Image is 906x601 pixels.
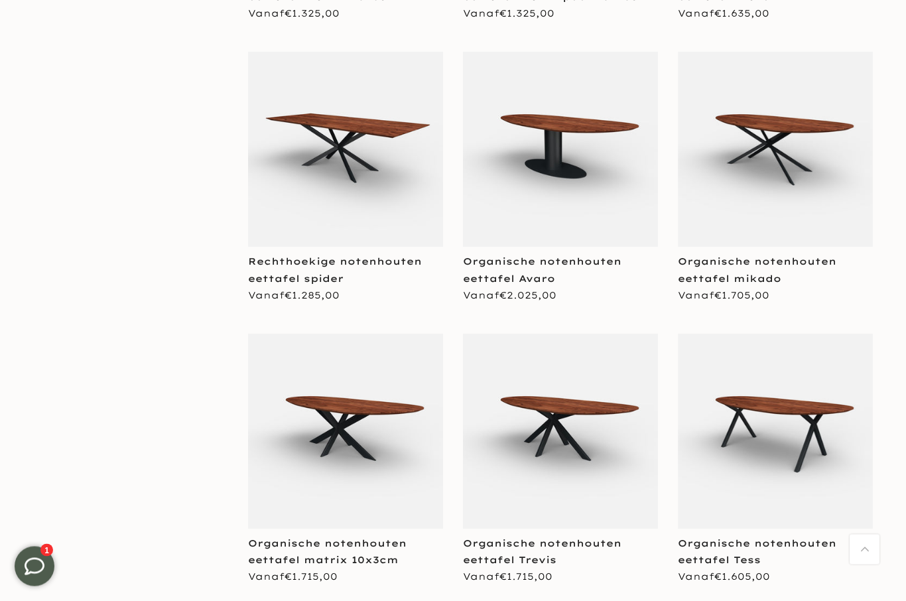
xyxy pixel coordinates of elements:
[248,538,407,567] a: Organische notenhouten eettafel matrix 10x3cm
[678,256,836,285] a: Organische notenhouten eettafel mikado
[463,256,621,285] a: Organische notenhouten eettafel Avaro
[678,571,770,583] span: Vanaf
[463,290,556,302] span: Vanaf
[285,290,340,302] span: €1.285,00
[499,8,554,20] span: €1.325,00
[463,571,552,583] span: Vanaf
[714,571,770,583] span: €1.605,00
[714,290,769,302] span: €1.705,00
[248,290,340,302] span: Vanaf
[678,538,836,567] a: Organische notenhouten eettafel Tess
[1,533,68,600] iframe: toggle-frame
[850,535,879,565] a: Terug naar boven
[248,256,422,285] a: Rechthoekige notenhouten eettafel spider
[499,571,552,583] span: €1.715,00
[248,8,340,20] span: Vanaf
[463,8,554,20] span: Vanaf
[248,571,338,583] span: Vanaf
[285,571,338,583] span: €1.715,00
[714,8,769,20] span: €1.635,00
[678,290,769,302] span: Vanaf
[499,290,556,302] span: €2.025,00
[285,8,340,20] span: €1.325,00
[678,8,769,20] span: Vanaf
[463,538,621,567] a: Organische notenhouten eettafel Trevis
